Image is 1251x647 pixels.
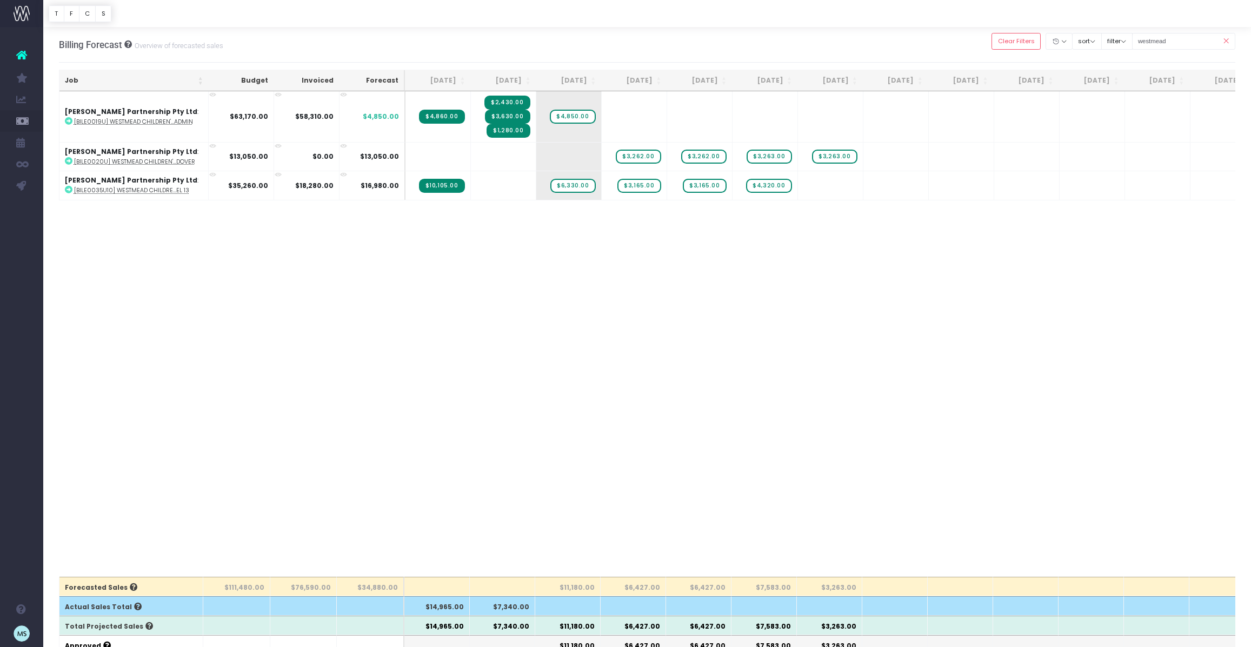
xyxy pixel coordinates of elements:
[228,181,268,190] strong: $35,260.00
[666,616,731,635] th: $6,427.00
[601,577,666,596] th: $6,427.00
[132,39,223,50] small: Overview of forecasted sales
[1072,33,1102,50] button: sort
[731,616,797,635] th: $7,583.00
[337,577,404,596] th: $34,880.00
[404,596,470,616] th: $14,965.00
[1124,70,1189,91] th: Jul 26: activate to sort column ascending
[797,70,863,91] th: Feb 26: activate to sort column ascending
[230,112,268,121] strong: $63,170.00
[683,179,726,193] span: wayahead Sales Forecast Item
[601,70,667,91] th: Nov 25: activate to sort column ascending
[1132,33,1236,50] input: Search...
[49,5,64,22] button: T
[419,179,465,193] span: Streamtime Invoice: INV-1331 – Westmead Children's Hospital - Level 13
[617,179,661,193] span: wayahead Sales Forecast Item
[270,577,337,596] th: $76,590.00
[550,110,595,124] span: wayahead Sales Forecast Item
[550,179,595,193] span: wayahead Sales Forecast Item
[666,577,731,596] th: $6,427.00
[65,176,197,185] strong: [PERSON_NAME] Partnership Pty Ltd
[863,70,928,91] th: Mar 26: activate to sort column ascending
[485,110,530,124] span: Streamtime Invoice: INV-1353 – Westmead Children's Hopsital 07 PSB: Construction Admin
[732,70,797,91] th: Jan 26: activate to sort column ascending
[74,118,193,126] abbr: [BILE0019U] Westmead Children's Hopsital 07 PSB: Construction Admin
[746,179,791,193] span: wayahead Sales Forecast Item
[229,152,268,161] strong: $13,050.00
[1101,33,1133,50] button: filter
[419,110,464,124] span: Streamtime Invoice: INV-1332 – Westmead Children's Hopsital 07: Construction Admin
[65,583,137,592] span: Forecasted Sales
[470,596,535,616] th: $7,340.00
[470,70,536,91] th: Sep 25: activate to sort column ascending
[64,5,79,22] button: F
[65,147,197,156] strong: [PERSON_NAME] Partnership Pty Ltd
[360,152,399,161] span: $13,050.00
[59,171,209,199] td: :
[59,39,122,50] span: Billing Forecast
[209,70,274,91] th: Budget
[203,577,270,596] th: $111,480.00
[74,186,189,194] abbr: [BILE0035U10] Westmead Children's Hospital - Level 13
[731,577,797,596] th: $7,583.00
[339,70,405,91] th: Forecast
[667,70,732,91] th: Dec 25: activate to sort column ascending
[681,150,726,164] span: wayahead Sales Forecast Item
[59,596,204,616] th: Actual Sales Total
[797,616,862,635] th: $3,263.00
[747,150,791,164] span: wayahead Sales Forecast Item
[295,181,334,190] strong: $18,280.00
[470,616,535,635] th: $7,340.00
[65,107,197,116] strong: [PERSON_NAME] Partnership Pty Ltd
[535,577,601,596] th: $11,180.00
[601,616,666,635] th: $6,427.00
[295,112,334,121] strong: $58,310.00
[616,150,661,164] span: wayahead Sales Forecast Item
[59,616,204,635] th: Total Projected Sales
[1059,70,1124,91] th: Jun 26: activate to sort column ascending
[487,124,530,138] span: Streamtime Invoice: INV-1354 – Westmead Children's Hopsital 07 PSB: Construction Admin
[797,577,862,596] th: $3,263.00
[79,5,96,22] button: C
[14,625,30,642] img: images/default_profile_image.png
[361,181,399,191] span: $16,980.00
[484,96,530,110] span: Streamtime Invoice: INV-1352 – Westmead Children's Hopsital 07: Construction Admin
[536,70,601,91] th: Oct 25: activate to sort column ascending
[312,152,334,161] strong: $0.00
[59,70,209,91] th: Job: activate to sort column ascending
[59,91,209,142] td: :
[95,5,111,22] button: S
[812,150,857,164] span: wayahead Sales Forecast Item
[535,616,601,635] th: $11,180.00
[992,33,1041,50] button: Clear Filters
[928,70,993,91] th: Apr 26: activate to sort column ascending
[59,142,209,171] td: :
[993,70,1059,91] th: May 26: activate to sort column ascending
[404,616,470,635] th: $14,965.00
[363,112,399,122] span: $4,850.00
[274,70,339,91] th: Invoiced
[405,70,470,91] th: Aug 25: activate to sort column ascending
[49,5,111,22] div: Vertical button group
[74,158,195,166] abbr: [BILE0020U] Westmead Children's Hospital 08 PSB: Commissioning & Handover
